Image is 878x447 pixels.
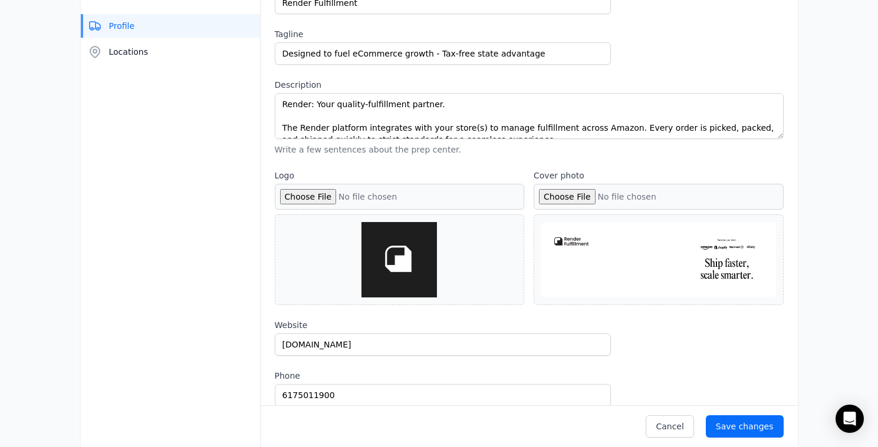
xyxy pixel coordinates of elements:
[706,415,784,438] button: Save changes
[275,170,525,181] label: Logo
[275,28,611,40] label: Tagline
[275,93,784,139] textarea: Render: Your quality-fulfillment partner. The Render platform integrates with your store(s) to ma...
[275,384,611,406] input: 1 (234) 567-8910
[275,79,784,91] label: Description
[109,46,149,58] span: Locations
[275,333,611,356] input: www.acmeprep.com
[836,405,864,433] div: Open Intercom Messenger
[275,42,611,65] input: We're the best in prep.
[275,144,784,155] p: Write a few sentences about the prep center.
[275,370,611,382] label: Phone
[534,170,784,181] label: Cover photo
[275,319,611,331] label: Website
[109,20,135,32] span: Profile
[716,420,774,432] div: Save changes
[646,415,693,438] button: Cancel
